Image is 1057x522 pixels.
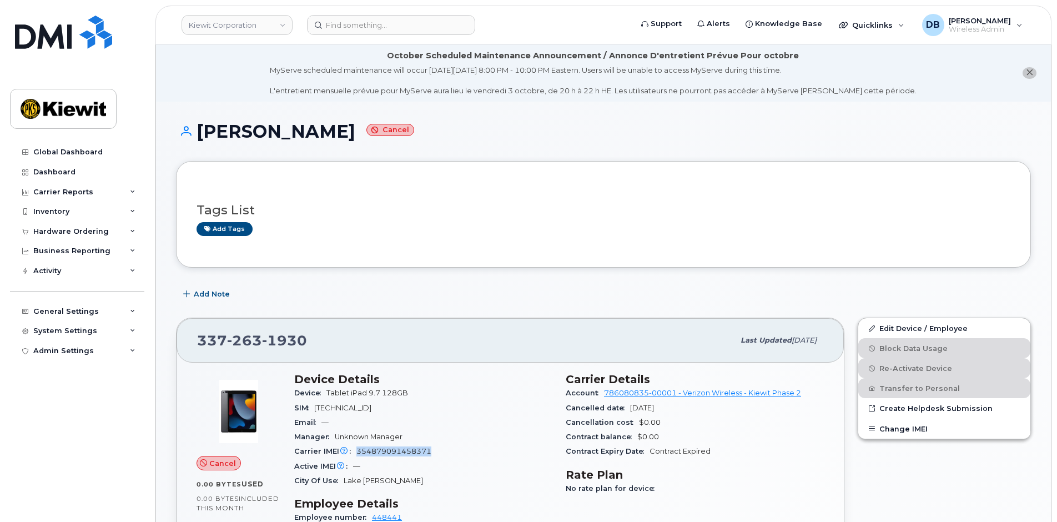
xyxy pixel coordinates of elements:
[566,404,630,412] span: Cancelled date
[858,419,1030,439] button: Change IMEI
[858,378,1030,398] button: Transfer to Personal
[314,404,371,412] span: [TECHNICAL_ID]
[294,476,344,485] span: City Of Use
[1009,474,1049,514] iframe: Messenger Launcher
[326,389,408,397] span: Tablet iPad 9.7 128GB
[356,447,431,455] span: 354879091458371
[566,433,637,441] span: Contract balance
[387,50,799,62] div: October Scheduled Maintenance Announcement / Annonce D'entretient Prévue Pour octobre
[197,332,307,349] span: 337
[353,462,360,470] span: —
[344,476,423,485] span: Lake [PERSON_NAME]
[294,373,552,386] h3: Device Details
[566,468,824,481] h3: Rate Plan
[639,418,661,426] span: $0.00
[372,513,402,521] a: 448441
[637,433,659,441] span: $0.00
[335,433,402,441] span: Unknown Manager
[205,378,272,445] img: image20231002-3703462-1ysry1k.jpeg
[858,358,1030,378] button: Re-Activate Device
[209,458,236,469] span: Cancel
[566,389,604,397] span: Account
[197,203,1010,217] h3: Tags List
[566,418,639,426] span: Cancellation cost
[294,404,314,412] span: SIM
[294,433,335,441] span: Manager
[1023,67,1036,79] button: close notification
[566,484,660,493] span: No rate plan for device
[630,404,654,412] span: [DATE]
[858,398,1030,418] a: Create Helpdesk Submission
[241,480,264,488] span: used
[366,124,414,137] small: Cancel
[176,284,239,304] button: Add Note
[741,336,792,344] span: Last updated
[858,318,1030,338] a: Edit Device / Employee
[604,389,801,397] a: 786080835-00001 - Verizon Wireless - Kiewit Phase 2
[270,65,917,96] div: MyServe scheduled maintenance will occur [DATE][DATE] 8:00 PM - 10:00 PM Eastern. Users will be u...
[294,389,326,397] span: Device
[294,462,353,470] span: Active IMEI
[566,373,824,386] h3: Carrier Details
[792,336,817,344] span: [DATE]
[197,222,253,236] a: Add tags
[176,122,1031,141] h1: [PERSON_NAME]
[294,513,372,521] span: Employee number
[294,497,552,510] h3: Employee Details
[879,364,952,373] span: Re-Activate Device
[197,480,241,488] span: 0.00 Bytes
[858,338,1030,358] button: Block Data Usage
[566,447,650,455] span: Contract Expiry Date
[262,332,307,349] span: 1930
[227,332,262,349] span: 263
[294,447,356,455] span: Carrier IMEI
[194,289,230,299] span: Add Note
[197,495,239,503] span: 0.00 Bytes
[321,418,329,426] span: —
[650,447,711,455] span: Contract Expired
[294,418,321,426] span: Email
